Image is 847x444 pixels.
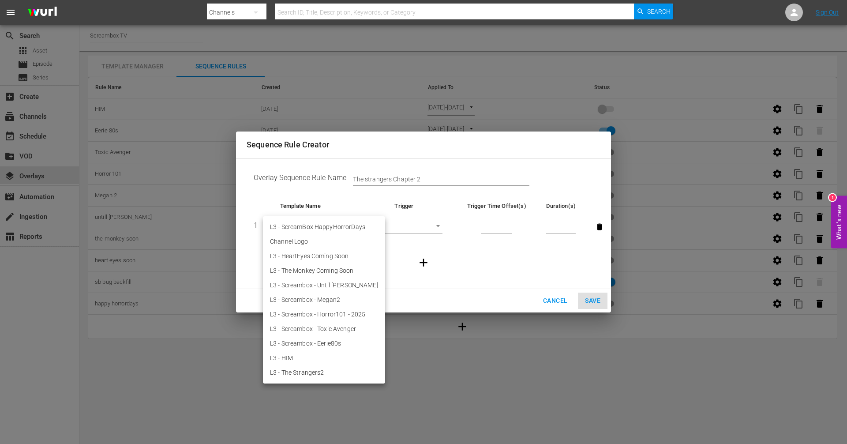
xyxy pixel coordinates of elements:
li: L3 - HeartEyes Coming Soon [263,249,385,263]
li: L3 - Screambox - Eerie80s [263,336,385,351]
span: Search [647,4,671,19]
span: menu [5,7,16,18]
li: L3 - ScreamBox HappyHorrorDays [263,220,385,234]
a: Sign Out [816,9,839,16]
div: 1 [829,194,836,201]
li: L3 - Screambox - Megan2 [263,293,385,307]
li: L3 - The Monkey Coming Soon [263,263,385,278]
img: ans4CAIJ8jUAAAAAAAAAAAAAAAAAAAAAAAAgQb4GAAAAAAAAAAAAAAAAAAAAAAAAJMjXAAAAAAAAAAAAAAAAAAAAAAAAgAT5G... [21,2,64,23]
li: L3 - Screambox - Horror101 - 2025 [263,307,385,322]
li: L3 - The Strangers2 [263,365,385,380]
button: Open Feedback Widget [831,196,847,248]
li: L3 - HIM [263,351,385,365]
li: L3 - Screambox - Until [PERSON_NAME] [263,278,385,293]
li: L3 - Screambox - Toxic Avenger [263,322,385,336]
li: Channel Logo [263,234,385,249]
